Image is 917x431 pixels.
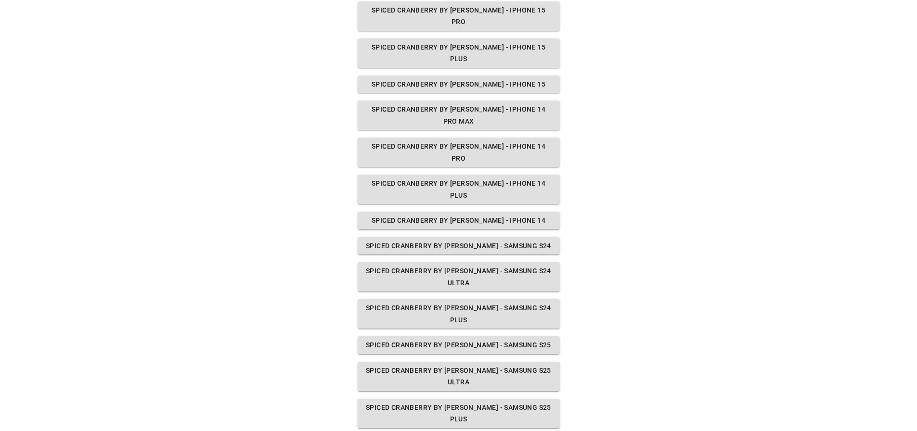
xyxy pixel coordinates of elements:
button: Spiced Cranberry by [PERSON_NAME] - iPhone 15 [358,76,560,93]
button: Spiced Cranberry by [PERSON_NAME] - iPhone 15 Pro [358,1,560,31]
button: Spiced Cranberry by [PERSON_NAME] - Samsung S25 [358,336,560,354]
button: Spiced Cranberry by [PERSON_NAME] - iPhone 15 Plus [358,38,560,68]
button: Spiced Cranberry by [PERSON_NAME] - Samsung S25 Plus [358,399,560,428]
button: Spiced Cranberry by [PERSON_NAME] - iPhone 14 Pro Max [358,101,560,130]
button: Spiced Cranberry by [PERSON_NAME] - Samsung S24 Ultra [358,262,560,292]
button: Spiced Cranberry by [PERSON_NAME] - Samsung S25 Ultra [358,362,560,391]
button: Spiced Cranberry by [PERSON_NAME] - iPhone 14 Pro [358,138,560,167]
button: Spiced Cranberry by [PERSON_NAME] - Samsung S24 [358,237,560,255]
button: Spiced Cranberry by [PERSON_NAME] - Samsung S24 Plus [358,299,560,329]
button: Spiced Cranberry by [PERSON_NAME] - iPhone 14 Plus [358,175,560,204]
button: Spiced Cranberry by [PERSON_NAME] - iPhone 14 [358,212,560,229]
